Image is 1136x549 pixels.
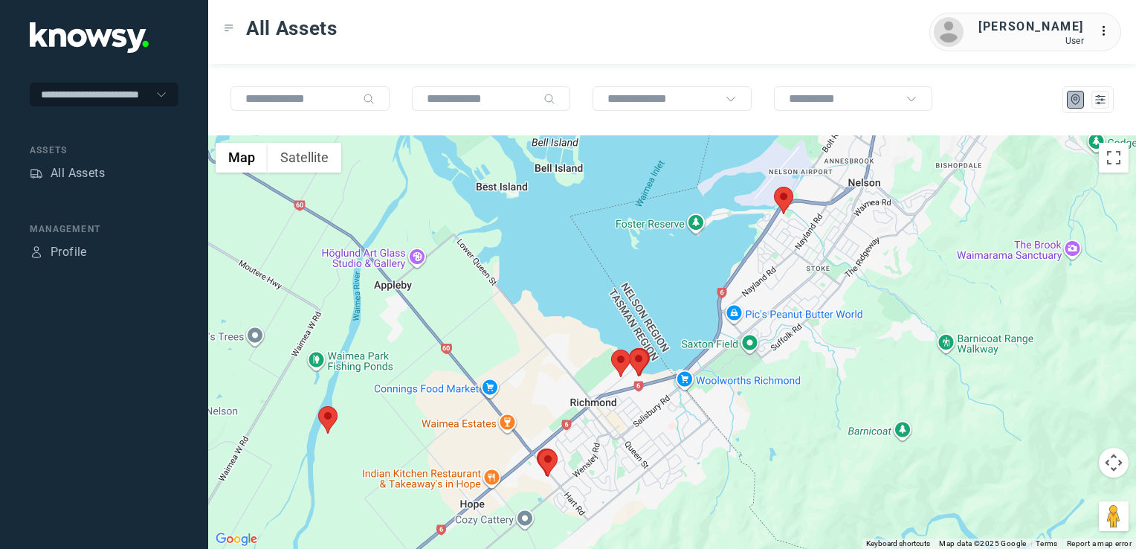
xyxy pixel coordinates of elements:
[30,167,43,180] div: Assets
[224,23,234,33] div: Toggle Menu
[866,539,930,549] button: Keyboard shortcuts
[1099,501,1129,531] button: Drag Pegman onto the map to open Street View
[934,17,964,47] img: avatar.png
[216,143,268,173] button: Show street map
[51,243,87,261] div: Profile
[1099,448,1129,478] button: Map camera controls
[212,530,261,549] img: Google
[978,18,1084,36] div: [PERSON_NAME]
[1099,22,1117,42] div: :
[1100,25,1114,36] tspan: ...
[1067,539,1132,548] a: Report a map error
[30,144,178,157] div: Assets
[978,36,1084,46] div: User
[212,530,261,549] a: Open this area in Google Maps (opens a new window)
[51,164,105,182] div: All Assets
[30,222,178,236] div: Management
[1036,539,1058,548] a: Terms (opens in new tab)
[1099,143,1129,173] button: Toggle fullscreen view
[30,164,105,182] a: AssetsAll Assets
[268,143,341,173] button: Show satellite imagery
[1094,93,1107,106] div: List
[1099,22,1117,40] div: :
[939,539,1026,548] span: Map data ©2025 Google
[1069,93,1082,106] div: Map
[543,93,555,105] div: Search
[30,243,87,261] a: ProfileProfile
[363,93,375,105] div: Search
[30,245,43,259] div: Profile
[30,22,149,53] img: Application Logo
[246,15,338,42] span: All Assets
